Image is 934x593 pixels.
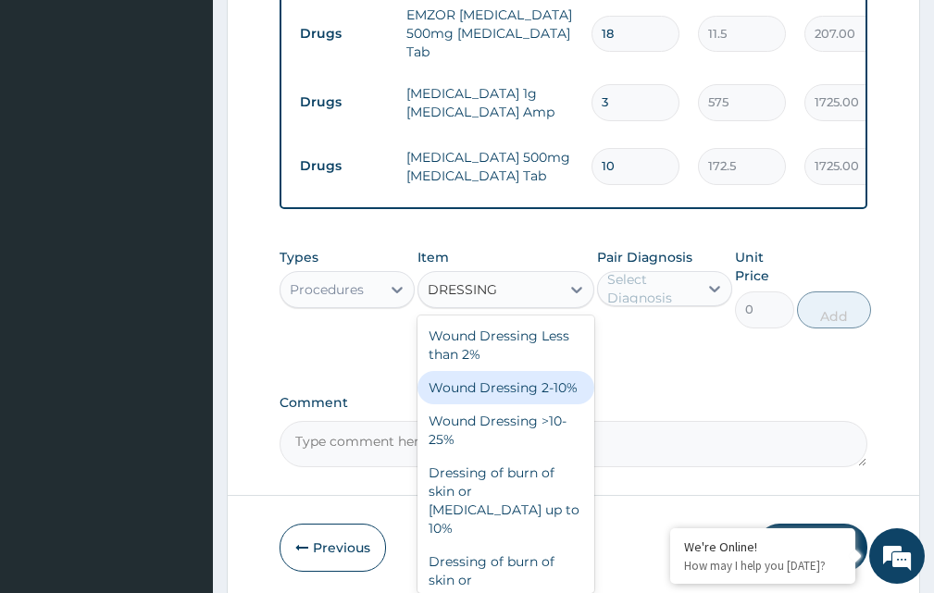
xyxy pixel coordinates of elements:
[417,319,593,371] div: Wound Dressing Less than 2%
[607,270,696,307] div: Select Diagnosis
[291,85,397,119] td: Drugs
[9,396,353,461] textarea: Type your message and hit 'Enter'
[280,395,867,411] label: Comment
[397,75,582,130] td: [MEDICAL_DATA] 1g [MEDICAL_DATA] Amp
[797,291,871,328] button: Add
[684,558,841,574] p: How may I help you today?
[417,371,593,404] div: Wound Dressing 2-10%
[756,524,867,572] button: Submit
[684,538,841,555] div: We're Online!
[280,250,318,266] label: Types
[280,524,386,572] button: Previous
[291,149,397,183] td: Drugs
[304,9,348,54] div: Minimize live chat window
[96,104,311,128] div: Chat with us now
[597,248,692,266] label: Pair Diagnosis
[417,456,593,545] div: Dressing of burn of skin or [MEDICAL_DATA] up to 10%
[34,93,75,139] img: d_794563401_company_1708531726252_794563401
[107,179,255,365] span: We're online!
[735,248,793,285] label: Unit Price
[417,248,449,266] label: Item
[417,404,593,456] div: Wound Dressing >10-25%
[291,17,397,51] td: Drugs
[397,139,582,194] td: [MEDICAL_DATA] 500mg [MEDICAL_DATA] Tab
[290,280,364,299] div: Procedures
